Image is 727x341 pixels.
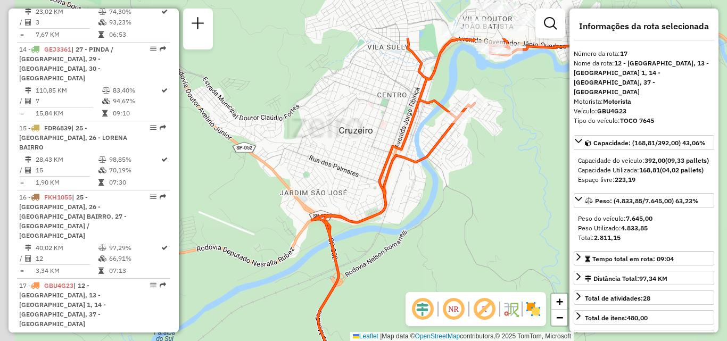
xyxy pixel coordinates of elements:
span: FDR6839 [44,124,71,132]
em: Opções [150,124,156,131]
strong: 2.811,15 [594,234,621,242]
i: % de utilização da cubagem [98,19,106,26]
span: | 25 - [GEOGRAPHIC_DATA], 26 - LORENA BAIRRO [19,124,127,151]
span: Peso do veículo: [578,214,652,222]
span: Peso: (4.833,85/7.645,00) 63,23% [595,197,699,205]
td: 09:10 [112,108,160,119]
i: Tempo total em rota [102,110,108,117]
i: Tempo total em rota [98,31,104,38]
strong: Motorista [603,97,631,105]
strong: 168,81 [639,166,660,174]
i: % de utilização da cubagem [98,167,106,173]
td: 93,23% [109,17,160,28]
td: 7,67 KM [35,29,98,40]
img: Exibir/Ocultar setores [525,301,542,318]
td: 94,67% [112,96,160,106]
i: Rota otimizada [161,9,168,15]
em: Opções [150,46,156,52]
span: 14 - [19,45,113,82]
strong: 392,00 [645,156,665,164]
td: 66,91% [109,253,160,264]
i: % de utilização da cubagem [98,255,106,262]
span: 16 - [19,193,127,239]
div: Capacidade: (168,81/392,00) 43,06% [574,152,714,189]
i: Rota otimizada [161,245,168,251]
span: − [556,311,563,324]
td: 3 [35,17,98,28]
td: 7 [35,96,102,106]
a: Peso: (4.833,85/7.645,00) 63,23% [574,193,714,207]
td: 110,85 KM [35,85,102,96]
td: 28,43 KM [35,154,98,165]
div: Capacidade Utilizada: [578,165,710,175]
i: Total de Atividades [25,167,31,173]
strong: 4.833,85 [621,224,648,232]
a: Leaflet [353,332,378,340]
td: 74,30% [109,6,160,17]
span: + [556,295,563,308]
td: 15,84 KM [35,108,102,119]
td: 3,34 KM [35,265,98,276]
a: Zoom out [551,310,567,326]
div: Número da rota: [574,49,714,59]
a: OpenStreetMap [415,332,460,340]
div: Tipo do veículo: [574,116,714,126]
i: % de utilização do peso [102,87,110,94]
a: Nova sessão e pesquisa [187,13,209,37]
td: 07:30 [109,177,160,188]
td: = [19,108,24,119]
a: Total de atividades:28 [574,290,714,305]
td: 97,29% [109,243,160,253]
td: 83,40% [112,85,160,96]
td: 1,90 KM [35,177,98,188]
span: Ocultar NR [441,296,466,322]
div: Distância Total: [585,274,667,284]
em: Rota exportada [160,124,166,131]
i: Distância Total [25,9,31,15]
div: Nome da rota: [574,59,714,97]
i: % de utilização da cubagem [102,98,110,104]
span: | 27 - PINDA / [GEOGRAPHIC_DATA], 29 - [GEOGRAPHIC_DATA], 30 - [GEOGRAPHIC_DATA] [19,45,113,82]
em: Rota exportada [160,282,166,288]
span: Ocultar deslocamento [410,296,435,322]
i: Rota otimizada [161,156,168,163]
a: Tempo total em rota: 09:04 [574,251,714,265]
a: Zoom in [551,294,567,310]
span: GEJ3361 [44,45,71,53]
span: Exibir rótulo [472,296,497,322]
div: Motorista: [574,97,714,106]
div: Peso: (4.833,85/7.645,00) 63,23% [574,210,714,247]
span: FKH1055 [44,193,72,201]
div: Total de itens: [585,313,648,323]
i: Total de Atividades [25,255,31,262]
strong: 223,19 [615,176,635,184]
span: 17 - [19,281,106,328]
span: GBU4G23 [44,281,73,289]
td: 23,02 KM [35,6,98,17]
em: Opções [150,194,156,200]
a: Distância Total:97,34 KM [574,271,714,285]
td: 07:13 [109,265,160,276]
a: Capacidade: (168,81/392,00) 43,06% [574,135,714,149]
td: / [19,253,24,264]
div: Veículo: [574,106,714,116]
em: Rota exportada [160,194,166,200]
td: 06:53 [109,29,160,40]
strong: GBU4G23 [597,107,626,115]
div: Map data © contributors,© 2025 TomTom, Microsoft [350,332,574,341]
td: 12 [35,253,98,264]
span: Capacidade: (168,81/392,00) 43,06% [593,139,706,147]
td: = [19,265,24,276]
span: | [380,332,382,340]
div: Capacidade do veículo: [578,156,710,165]
i: Rota otimizada [161,87,168,94]
strong: 7.645,00 [626,214,652,222]
a: Exibir filtros [540,13,561,34]
td: / [19,165,24,176]
h4: Informações da rota selecionada [574,21,714,31]
strong: 480,00 [627,314,648,322]
span: Tempo total em rota: 09:04 [592,255,674,263]
td: / [19,96,24,106]
strong: 12 - [GEOGRAPHIC_DATA], 13 - [GEOGRAPHIC_DATA] 1, 14 - [GEOGRAPHIC_DATA], 37 - [GEOGRAPHIC_DATA] [574,59,709,96]
td: = [19,177,24,188]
